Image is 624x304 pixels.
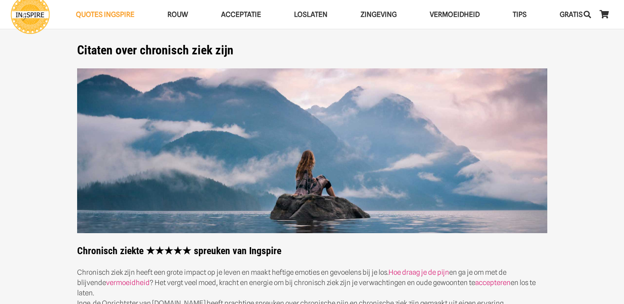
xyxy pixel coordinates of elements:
span: TIPS [513,10,527,19]
strong: Chronisch ziekte ★★★★★ spreuken van Ingspire [77,68,547,257]
span: Loslaten [294,10,327,19]
a: vermoeidheid [106,278,150,287]
a: Hoe draag je de pijn [389,268,449,276]
a: ZingevingZingeving Menu [344,4,413,25]
span: VERMOEIDHEID [430,10,480,19]
span: ROUW [167,10,188,19]
a: Zoeken [579,4,596,25]
h1: Citaten over chronisch ziek zijn [77,43,547,58]
img: Spreuken over chronische ziekte en chronische pijn - mooie citaten van Inge Ingspire [77,68,547,234]
span: GRATIS [560,10,583,19]
a: LoslatenLoslaten Menu [278,4,344,25]
a: AcceptatieAcceptatie Menu [205,4,278,25]
a: VERMOEIDHEIDVERMOEIDHEID Menu [413,4,496,25]
a: QUOTES INGSPIREQUOTES INGSPIRE Menu [59,4,151,25]
a: GRATISGRATIS Menu [543,4,599,25]
span: Zingeving [360,10,397,19]
a: ROUWROUW Menu [151,4,205,25]
span: Acceptatie [221,10,261,19]
a: accepteren [475,278,511,287]
span: QUOTES INGSPIRE [76,10,134,19]
a: TIPSTIPS Menu [496,4,543,25]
